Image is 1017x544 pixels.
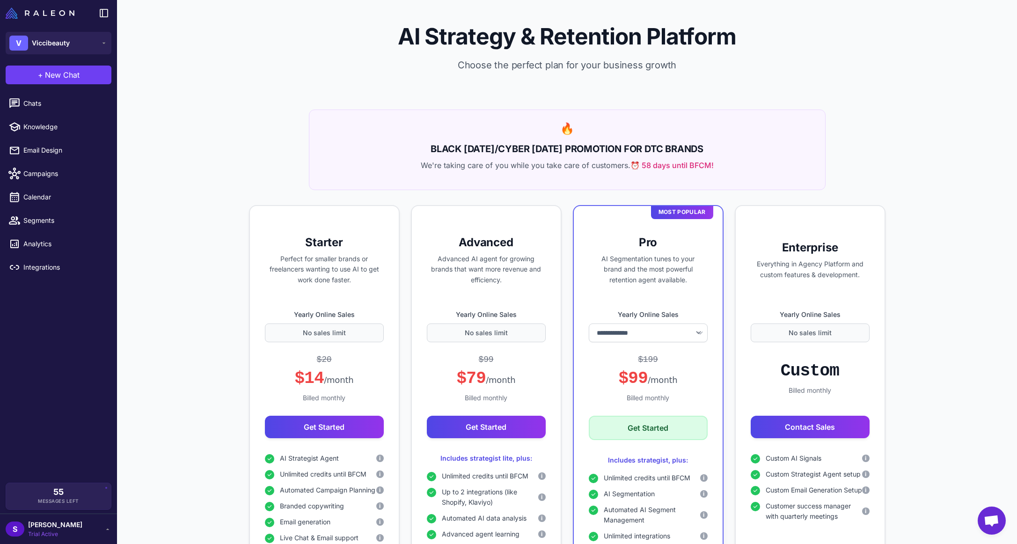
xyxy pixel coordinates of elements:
span: i [379,486,380,494]
span: Custom Strategist Agent setup [766,469,861,479]
span: + [38,69,43,81]
span: Live Chat & Email support [280,533,359,543]
span: Unlimited credits until BFCM [280,469,366,479]
span: i [379,470,380,478]
span: i [541,493,542,501]
span: i [703,532,704,540]
h3: Starter [265,235,384,250]
span: i [541,514,542,522]
p: Choose the perfect plan for your business growth [132,58,1002,72]
span: Branded copywriting [280,501,344,511]
span: 55 [53,488,64,496]
span: i [541,530,542,538]
button: VViccibeauty [6,32,111,54]
span: Up to 2 integrations (like Shopify, Klaviyo) [442,487,538,507]
div: Custom [781,360,839,382]
label: Yearly Online Sales [265,309,384,320]
span: /month [324,375,353,385]
span: Automated Campaign Planning [280,485,375,495]
span: Integrations [23,262,106,272]
a: Analytics [4,234,113,254]
span: Unlimited credits until BFCM [604,473,690,483]
a: Campaigns [4,164,113,184]
img: Raleon Logo [6,7,74,19]
button: +New Chat [6,66,111,84]
span: i [541,472,542,480]
span: Segments [23,215,106,226]
a: Segments [4,211,113,230]
p: Advanced AI agent for growing brands that want more revenue and efficiency. [427,254,546,286]
a: Knowledge [4,117,113,137]
span: i [379,454,380,463]
span: Custom AI Signals [766,453,821,463]
span: Advanced agent learning [442,529,519,539]
a: Raleon Logo [6,7,78,19]
span: New Chat [45,69,80,81]
a: Calendar [4,187,113,207]
span: i [379,518,380,526]
div: $99 [618,368,677,389]
span: i [865,507,866,515]
span: /month [648,375,677,385]
div: Most Popular [651,205,713,219]
p: Everything in Agency Platform and custom features & development. [751,259,870,280]
div: Includes strategist, plus: [589,455,708,465]
span: i [865,486,866,494]
h1: AI Strategy & Retention Platform [132,22,1002,51]
div: $79 [456,368,515,389]
a: Email Design [4,140,113,160]
h3: Enterprise [751,240,870,255]
div: $20 [317,353,332,366]
div: $14 [294,368,353,389]
div: Includes strategist lite, plus: [427,453,546,463]
span: i [379,502,380,510]
span: Knowledge [23,122,106,132]
div: Open chat [978,507,1006,535]
span: 🔥 [560,122,574,135]
span: Automated AI data analysis [442,513,527,523]
span: Unlimited integrations [604,531,670,541]
span: i [703,490,704,498]
a: Chats [4,94,113,113]
div: $199 [638,353,658,366]
span: i [703,474,704,482]
button: Get Started [265,416,384,438]
span: [PERSON_NAME] [28,520,82,530]
button: Contact Sales [751,416,870,438]
span: No sales limit [789,328,832,338]
span: No sales limit [465,328,508,338]
span: Email generation [280,517,330,527]
span: Calendar [23,192,106,202]
p: Perfect for smaller brands or freelancers wanting to use AI to get work done faster. [265,254,384,286]
span: i [865,470,866,478]
span: Messages Left [38,498,79,505]
span: Automated AI Segment Management [604,505,700,525]
button: Get Started [427,416,546,438]
span: No sales limit [303,328,346,338]
p: We're taking care of you while you take care of customers. [321,160,814,171]
span: ⏰ 58 days until BFCM! [630,160,714,171]
span: Unlimited credits until BFCM [442,471,528,481]
a: Integrations [4,257,113,277]
span: Email Design [23,145,106,155]
button: Get Started [589,416,708,440]
span: i [865,454,866,463]
h3: Advanced [427,235,546,250]
label: Yearly Online Sales [589,309,708,320]
label: Yearly Online Sales [751,309,870,320]
label: Yearly Online Sales [427,309,546,320]
span: /month [486,375,515,385]
div: Billed monthly [265,393,384,403]
div: Billed monthly [751,385,870,396]
span: Analytics [23,239,106,249]
span: i [703,511,704,519]
span: i [379,534,380,542]
h3: Pro [589,235,708,250]
div: S [6,522,24,537]
div: Billed monthly [427,393,546,403]
span: Trial Active [28,530,82,538]
div: Billed monthly [589,393,708,403]
span: AI Segmentation [604,489,655,499]
span: Custom Email Generation Setup [766,485,862,495]
p: AI Segmentation tunes to your brand and the most powerful retention agent available. [589,254,708,286]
